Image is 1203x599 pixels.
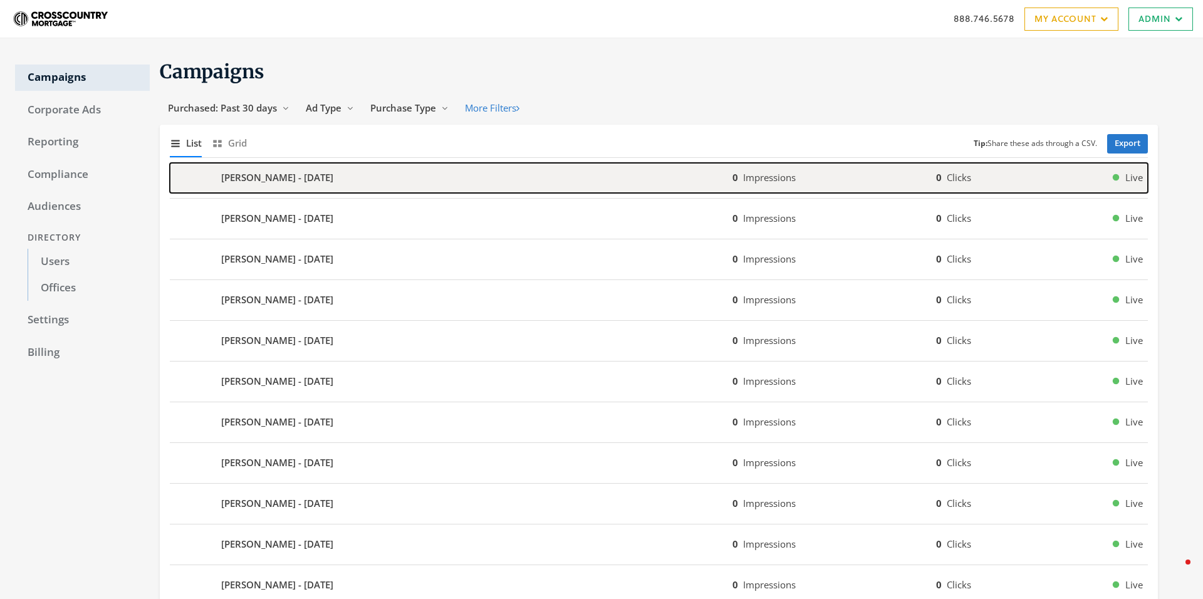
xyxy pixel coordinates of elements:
[221,578,333,592] b: [PERSON_NAME] - [DATE]
[1125,496,1143,511] span: Live
[160,96,298,120] button: Purchased: Past 30 days
[732,293,738,306] b: 0
[974,138,987,148] b: Tip:
[1128,8,1193,31] a: Admin
[947,578,971,591] span: Clicks
[732,334,738,346] b: 0
[732,497,738,509] b: 0
[947,538,971,550] span: Clicks
[160,60,264,83] span: Campaigns
[936,415,942,428] b: 0
[947,253,971,265] span: Clicks
[221,456,333,470] b: [PERSON_NAME] - [DATE]
[947,171,971,184] span: Clicks
[221,333,333,348] b: [PERSON_NAME] - [DATE]
[732,538,738,550] b: 0
[743,538,796,550] span: Impressions
[228,136,247,150] span: Grid
[936,375,942,387] b: 0
[947,334,971,346] span: Clicks
[936,334,942,346] b: 0
[936,212,942,224] b: 0
[743,171,796,184] span: Impressions
[168,102,277,114] span: Purchased: Past 30 days
[1125,170,1143,185] span: Live
[1125,211,1143,226] span: Live
[170,285,1148,315] button: [PERSON_NAME] - [DATE]0Impressions0ClicksLive
[15,226,150,249] div: Directory
[743,415,796,428] span: Impressions
[947,212,971,224] span: Clicks
[1125,537,1143,551] span: Live
[732,415,738,428] b: 0
[743,212,796,224] span: Impressions
[170,367,1148,397] button: [PERSON_NAME] - [DATE]0Impressions0ClicksLive
[170,204,1148,234] button: [PERSON_NAME] - [DATE]0Impressions0ClicksLive
[362,96,457,120] button: Purchase Type
[15,129,150,155] a: Reporting
[170,529,1148,560] button: [PERSON_NAME] - [DATE]0Impressions0ClicksLive
[1024,8,1118,31] a: My Account
[732,253,738,265] b: 0
[15,65,150,91] a: Campaigns
[743,497,796,509] span: Impressions
[212,130,247,157] button: Grid
[743,375,796,387] span: Impressions
[1125,415,1143,429] span: Live
[947,375,971,387] span: Clicks
[947,293,971,306] span: Clicks
[743,293,796,306] span: Impressions
[947,456,971,469] span: Clicks
[1160,556,1190,586] iframe: Intercom live chat
[936,497,942,509] b: 0
[732,375,738,387] b: 0
[28,249,150,275] a: Users
[15,307,150,333] a: Settings
[306,102,341,114] span: Ad Type
[170,448,1148,478] button: [PERSON_NAME] - [DATE]0Impressions0ClicksLive
[221,293,333,307] b: [PERSON_NAME] - [DATE]
[298,96,362,120] button: Ad Type
[221,415,333,429] b: [PERSON_NAME] - [DATE]
[370,102,436,114] span: Purchase Type
[221,537,333,551] b: [PERSON_NAME] - [DATE]
[186,136,202,150] span: List
[221,170,333,185] b: [PERSON_NAME] - [DATE]
[170,326,1148,356] button: [PERSON_NAME] - [DATE]0Impressions0ClicksLive
[936,578,942,591] b: 0
[936,293,942,306] b: 0
[15,97,150,123] a: Corporate Ads
[936,253,942,265] b: 0
[947,497,971,509] span: Clicks
[1125,374,1143,388] span: Live
[1125,293,1143,307] span: Live
[743,334,796,346] span: Impressions
[1125,456,1143,470] span: Live
[936,456,942,469] b: 0
[732,456,738,469] b: 0
[974,138,1097,150] small: Share these ads through a CSV.
[1125,252,1143,266] span: Live
[221,374,333,388] b: [PERSON_NAME] - [DATE]
[221,496,333,511] b: [PERSON_NAME] - [DATE]
[15,194,150,220] a: Audiences
[1125,578,1143,592] span: Live
[15,340,150,366] a: Billing
[170,163,1148,193] button: [PERSON_NAME] - [DATE]0Impressions0ClicksLive
[170,244,1148,274] button: [PERSON_NAME] - [DATE]0Impressions0ClicksLive
[947,415,971,428] span: Clicks
[732,212,738,224] b: 0
[732,578,738,591] b: 0
[1125,333,1143,348] span: Live
[954,12,1014,25] a: 888.746.5678
[743,578,796,591] span: Impressions
[743,253,796,265] span: Impressions
[732,171,738,184] b: 0
[170,407,1148,437] button: [PERSON_NAME] - [DATE]0Impressions0ClicksLive
[936,171,942,184] b: 0
[170,130,202,157] button: List
[221,211,333,226] b: [PERSON_NAME] - [DATE]
[743,456,796,469] span: Impressions
[936,538,942,550] b: 0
